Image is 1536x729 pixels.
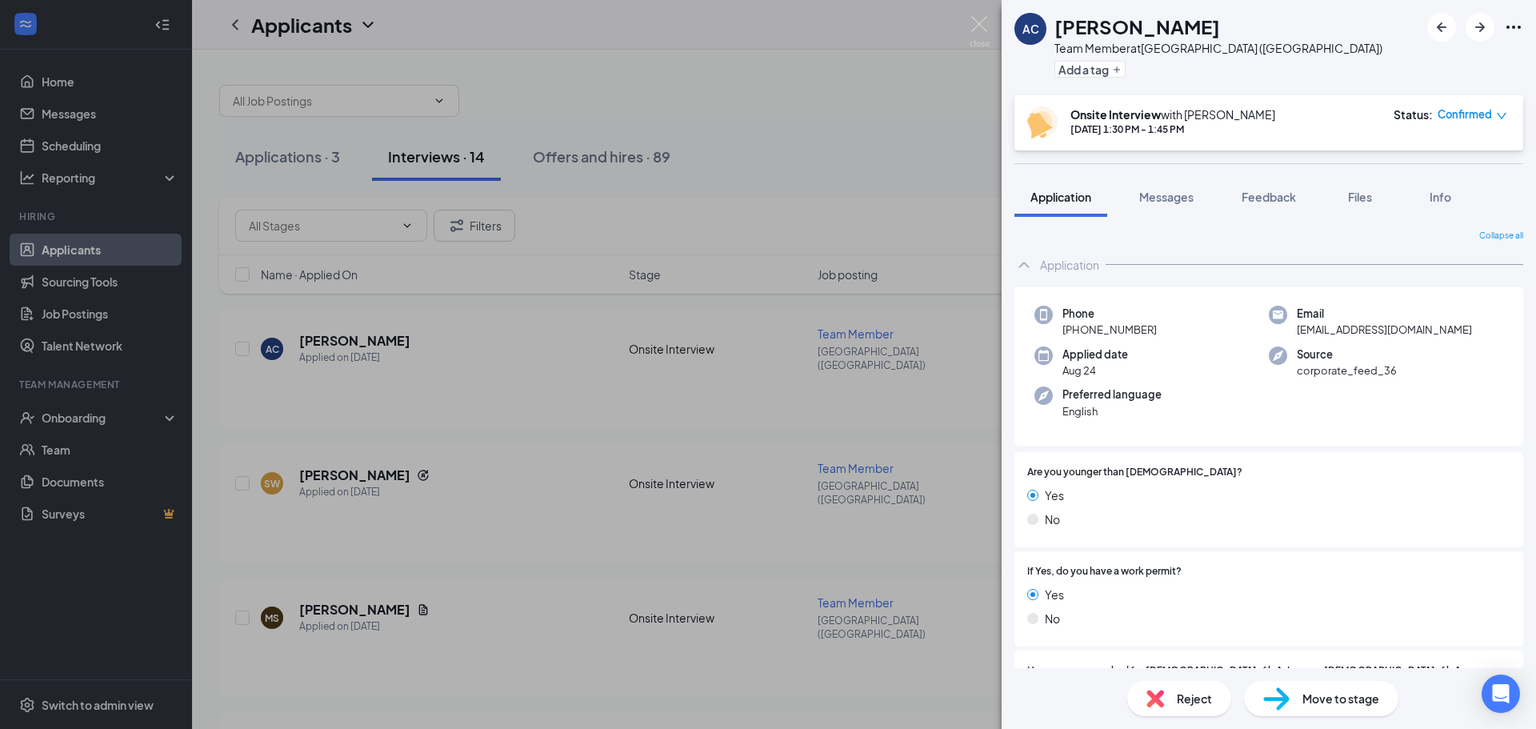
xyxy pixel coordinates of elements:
span: Aug 24 [1062,362,1128,379]
button: ArrowLeftNew [1427,13,1456,42]
span: Messages [1139,190,1194,204]
span: Application [1030,190,1091,204]
div: Open Intercom Messenger [1482,675,1520,713]
span: Have you ever worked for [DEMOGRAPHIC_DATA]-fil-A, Inc. or a [DEMOGRAPHIC_DATA]-fil-A Franchisee? [1027,663,1510,694]
svg: Plus [1112,65,1122,74]
div: Team Member at [GEOGRAPHIC_DATA] ([GEOGRAPHIC_DATA]) [1054,40,1382,56]
span: No [1045,511,1060,528]
span: Phone [1062,306,1157,322]
span: Reject [1177,690,1212,707]
span: No [1045,610,1060,627]
button: ArrowRight [1466,13,1494,42]
svg: ArrowRight [1470,18,1490,37]
span: Confirmed [1438,106,1492,122]
span: Files [1348,190,1372,204]
svg: ChevronUp [1014,255,1034,274]
b: Onsite Interview [1070,107,1161,122]
span: [EMAIL_ADDRESS][DOMAIN_NAME] [1297,322,1472,338]
svg: Ellipses [1504,18,1523,37]
span: If Yes, do you have a work permit? [1027,564,1182,579]
span: Email [1297,306,1472,322]
button: PlusAdd a tag [1054,61,1126,78]
span: Yes [1045,586,1064,603]
span: Yes [1045,487,1064,504]
span: Applied date [1062,346,1128,362]
span: English [1062,403,1162,419]
span: Info [1430,190,1451,204]
div: Status : [1394,106,1433,122]
span: Preferred language [1062,387,1162,403]
span: Move to stage [1302,690,1379,707]
div: with [PERSON_NAME] [1070,106,1275,122]
span: corporate_feed_36 [1297,362,1397,379]
span: Collapse all [1479,230,1523,242]
span: [PHONE_NUMBER] [1062,322,1157,338]
svg: ArrowLeftNew [1432,18,1451,37]
span: down [1496,110,1507,122]
div: AC [1022,21,1039,37]
span: Are you younger than [DEMOGRAPHIC_DATA]? [1027,465,1242,480]
span: Source [1297,346,1397,362]
div: Application [1040,257,1099,273]
div: [DATE] 1:30 PM - 1:45 PM [1070,122,1275,136]
span: Feedback [1242,190,1296,204]
h1: [PERSON_NAME] [1054,13,1220,40]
